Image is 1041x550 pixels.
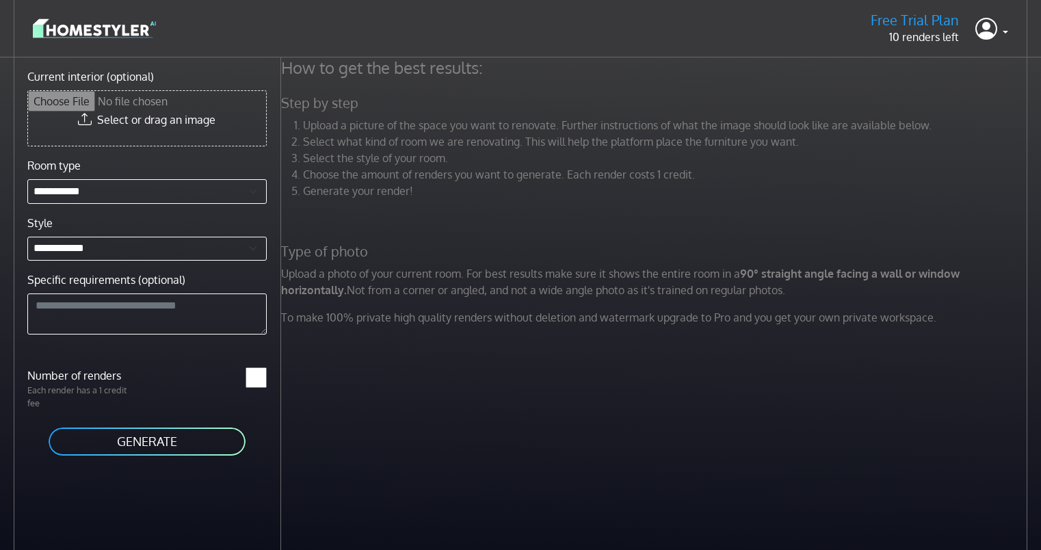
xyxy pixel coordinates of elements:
button: GENERATE [47,426,247,457]
p: Upload a photo of your current room. For best results make sure it shows the entire room in a Not... [273,265,1039,298]
li: Generate your render! [303,183,1031,199]
label: Specific requirements (optional) [27,272,185,288]
label: Current interior (optional) [27,68,154,85]
img: logo-3de290ba35641baa71223ecac5eacb59cb85b4c7fdf211dc9aaecaaee71ea2f8.svg [33,16,156,40]
label: Number of renders [19,367,147,384]
label: Room type [27,157,81,174]
li: Choose the amount of renders you want to generate. Each render costs 1 credit. [303,166,1031,183]
li: Select what kind of room we are renovating. This will help the platform place the furniture you w... [303,133,1031,150]
h5: Step by step [273,94,1039,112]
h4: How to get the best results: [273,57,1039,78]
li: Upload a picture of the space you want to renovate. Further instructions of what the image should... [303,117,1031,133]
p: To make 100% private high quality renders without deletion and watermark upgrade to Pro and you g... [273,309,1039,326]
p: 10 renders left [871,29,959,45]
h5: Free Trial Plan [871,12,959,29]
li: Select the style of your room. [303,150,1031,166]
label: Style [27,215,53,231]
h5: Type of photo [273,243,1039,260]
p: Each render has a 1 credit fee [19,384,147,410]
strong: 90° straight angle facing a wall or window horizontally. [281,267,960,297]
